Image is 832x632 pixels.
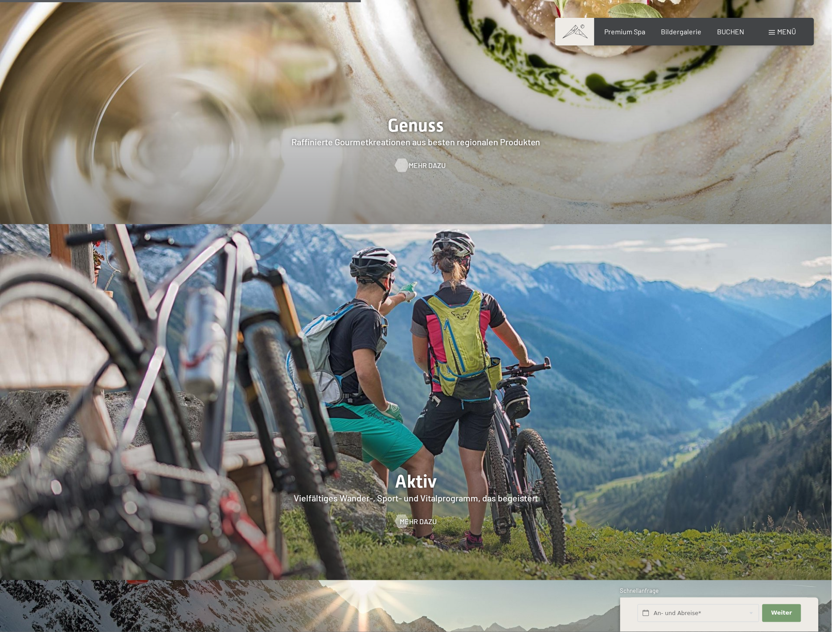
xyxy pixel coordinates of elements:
span: Schnellanfrage [620,587,659,595]
button: Weiter [762,604,801,623]
span: Mehr dazu [400,517,437,526]
span: Mehr dazu [409,160,446,170]
a: Mehr dazu [395,517,437,526]
a: Mehr dazu [395,160,437,170]
span: Menü [778,27,796,36]
a: Bildergalerie [661,27,702,36]
span: Weiter [771,609,792,617]
a: Premium Spa [604,27,645,36]
a: BUCHEN [717,27,745,36]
